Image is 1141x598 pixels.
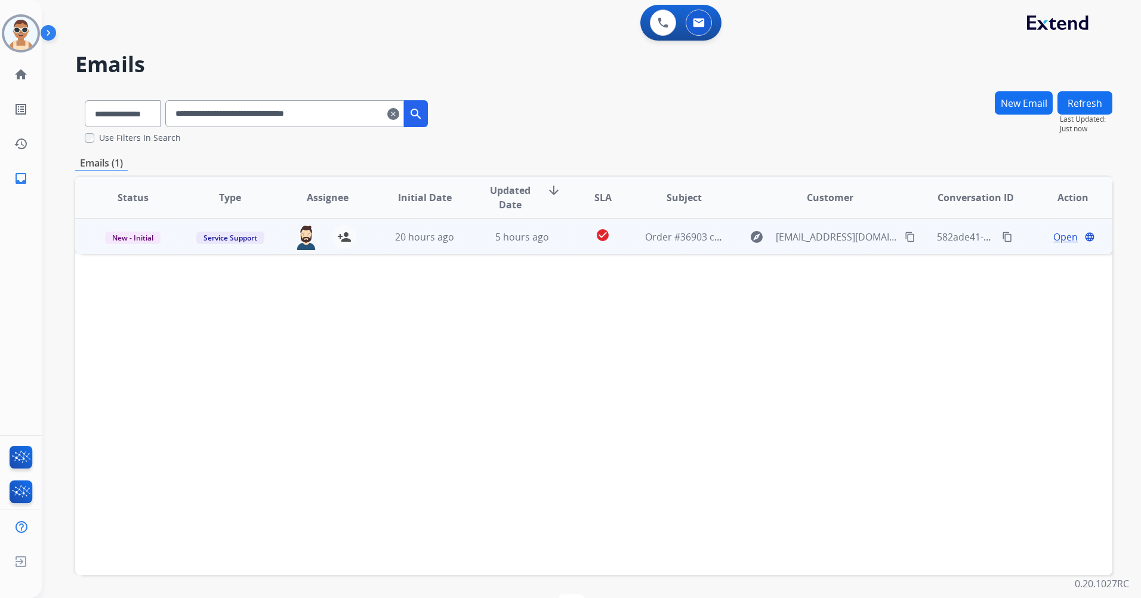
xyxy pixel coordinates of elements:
mat-icon: inbox [14,171,28,186]
p: 0.20.1027RC [1075,577,1129,591]
button: Refresh [1057,91,1112,115]
span: Assignee [307,190,349,205]
h2: Emails [75,53,1112,76]
button: New Email [995,91,1053,115]
mat-icon: content_copy [905,232,915,242]
mat-icon: list_alt [14,102,28,116]
span: SLA [594,190,612,205]
span: Conversation ID [938,190,1014,205]
mat-icon: language [1084,232,1095,242]
p: Emails (1) [75,156,128,171]
img: agent-avatar [294,225,318,250]
span: Customer [807,190,853,205]
mat-icon: arrow_downward [547,183,561,198]
span: Last Updated: [1060,115,1112,124]
mat-icon: explore [750,230,764,244]
span: New - Initial [105,232,161,244]
mat-icon: history [14,137,28,151]
span: Subject [667,190,702,205]
th: Action [1015,177,1112,218]
span: Type [219,190,241,205]
span: Updated Date [483,183,537,212]
img: avatar [4,17,38,50]
mat-icon: person_add [337,230,351,244]
span: Service Support [196,232,264,244]
span: Order #36903 confirmed [645,230,756,243]
mat-icon: content_copy [1002,232,1013,242]
span: Status [118,190,149,205]
label: Use Filters In Search [99,132,181,144]
span: Open [1053,230,1078,244]
span: 582ade41-abeb-4a7a-80a7-87562e833bf4 [937,230,1121,243]
mat-icon: home [14,67,28,82]
mat-icon: search [409,107,423,121]
mat-icon: check_circle [596,228,610,242]
span: Just now [1060,124,1112,134]
span: Initial Date [398,190,452,205]
span: [EMAIL_ADDRESS][DOMAIN_NAME] [776,230,898,244]
mat-icon: clear [387,107,399,121]
span: 20 hours ago [395,230,454,243]
span: 5 hours ago [495,230,549,243]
